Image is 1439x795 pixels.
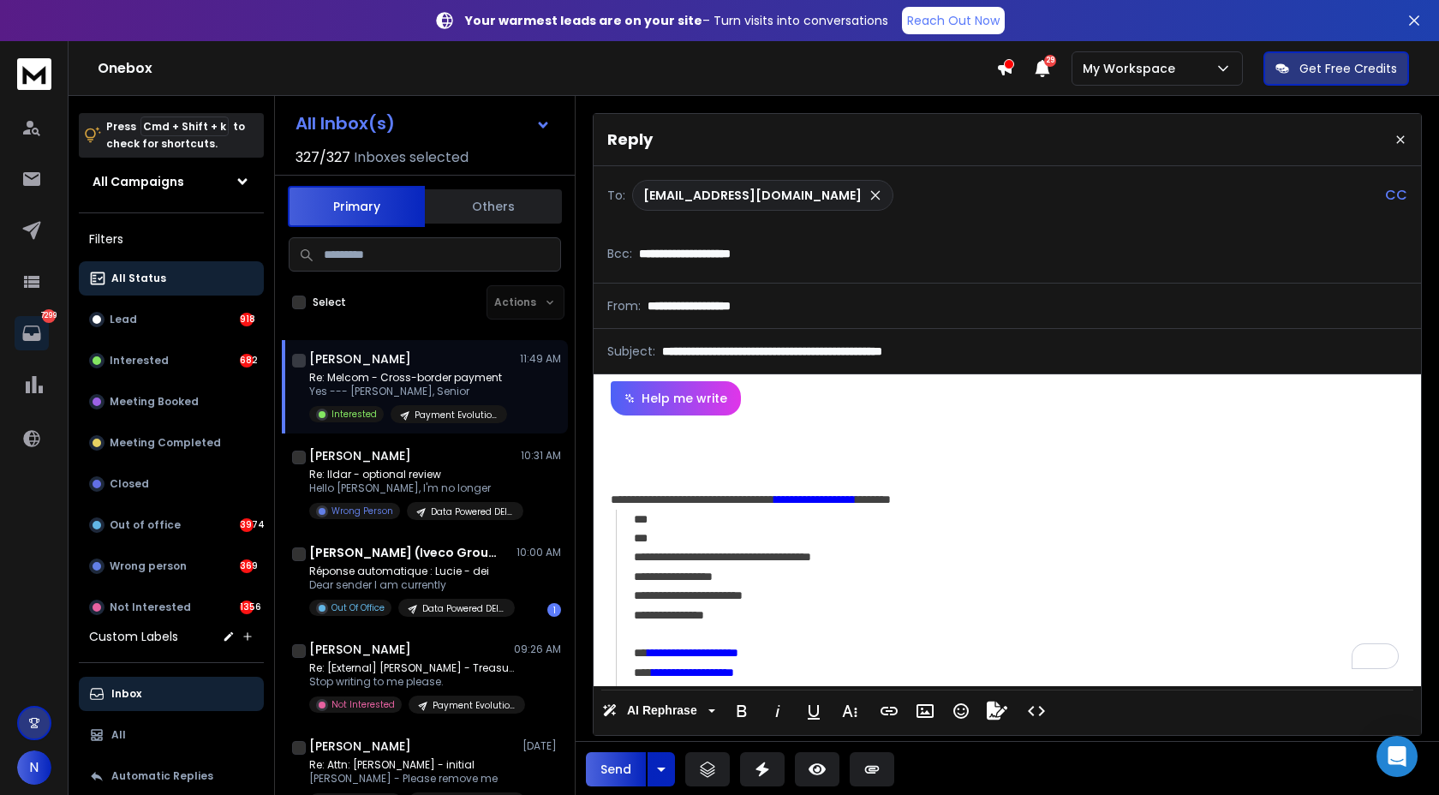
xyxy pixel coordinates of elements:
button: Italic (⌘I) [761,694,794,728]
button: More Text [833,694,866,728]
p: 11:49 AM [520,352,561,366]
button: Lead918 [79,302,264,337]
button: Send [586,752,646,786]
button: Not Interested1356 [79,590,264,625]
p: 10:31 AM [521,449,561,463]
button: Meeting Booked [79,385,264,419]
h3: Filters [79,227,264,251]
p: 10:00 AM [516,546,561,559]
p: Re: Ildar - optional review [309,468,515,481]
h1: All Campaigns [93,173,184,190]
h1: [PERSON_NAME] [309,641,411,658]
p: Meeting Booked [110,395,199,409]
a: 7299 [15,316,49,350]
span: Cmd + Shift + k [140,117,229,136]
p: Inbox [111,687,141,701]
button: Automatic Replies [79,759,264,793]
div: 3974 [240,518,254,532]
p: Re: [External] [PERSON_NAME] - Treasury [309,661,515,675]
p: Closed [110,477,149,491]
p: Out of office [110,518,181,532]
p: Payment Evolution - Keynotive [415,409,497,421]
button: Code View [1020,694,1053,728]
p: Re: Melcom - Cross-border payment [309,371,507,385]
p: [PERSON_NAME] - Please remove me [309,772,515,786]
p: Press to check for shortcuts. [106,118,245,152]
p: Réponse automatique : Lucie - dei [309,565,515,578]
p: All [111,728,126,742]
p: Re: Attn: [PERSON_NAME] - initial [309,758,515,772]
button: Inbox [79,677,264,711]
button: Interested682 [79,344,264,378]
p: Reach Out Now [907,12,1000,29]
button: Insert Image (⌘P) [909,694,941,728]
h1: [PERSON_NAME] (Iveco Group) [309,544,498,561]
p: Data Powered DEI - Keynotive [431,505,513,518]
h1: [PERSON_NAME] [309,738,411,755]
p: 09:26 AM [514,643,561,656]
p: Interested [110,354,169,368]
p: Stop writing to me please. [309,675,515,689]
button: AI Rephrase [599,694,719,728]
p: Bcc: [607,245,632,262]
h1: All Inbox(s) [296,115,395,132]
button: N [17,750,51,785]
div: 1 [547,603,561,617]
button: Underline (⌘U) [797,694,830,728]
div: To enrich screen reader interactions, please activate Accessibility in Grammarly extension settings [594,415,1421,686]
p: Yes --- [PERSON_NAME], Senior [309,385,507,398]
button: Meeting Completed [79,426,264,460]
div: 1356 [240,601,254,614]
p: Reply [607,128,653,152]
p: CC [1385,185,1407,206]
p: Meeting Completed [110,436,221,450]
button: Closed [79,467,264,501]
button: Emoticons [945,694,977,728]
span: 29 [1044,55,1056,67]
p: My Workspace [1083,60,1182,77]
p: Hello [PERSON_NAME], I'm no longer [309,481,515,495]
button: Get Free Credits [1263,51,1409,86]
div: 682 [240,354,254,368]
label: Select [313,296,346,309]
button: Others [425,188,562,225]
div: Open Intercom Messenger [1376,736,1418,777]
p: To: [607,187,625,204]
h1: [PERSON_NAME] [309,447,411,464]
p: From: [607,297,641,314]
img: logo [17,58,51,90]
p: Lead [110,313,137,326]
p: [DATE] [522,739,561,753]
p: Wrong person [110,559,187,573]
p: [EMAIL_ADDRESS][DOMAIN_NAME] [643,187,862,204]
button: Wrong person369 [79,549,264,583]
p: Dear sender I am currently [309,578,515,592]
span: AI Rephrase [624,703,701,718]
button: Insert Link (⌘K) [873,694,905,728]
p: – Turn visits into conversations [465,12,888,29]
button: All Status [79,261,264,296]
p: Subject: [607,343,655,360]
p: Not Interested [110,601,191,614]
p: Payment Evolution - Keynotive [433,699,515,712]
h3: Inboxes selected [354,147,469,168]
div: 918 [240,313,254,326]
strong: Your warmest leads are on your site [465,12,702,29]
p: Get Free Credits [1299,60,1397,77]
p: Out Of Office [331,601,385,614]
p: Wrong Person [331,505,393,517]
p: All Status [111,272,166,285]
p: Not Interested [331,698,395,711]
p: Data Powered DEI - Keynotive [422,602,505,615]
p: Interested [331,408,377,421]
p: 7299 [42,309,56,323]
button: Bold (⌘B) [725,694,758,728]
div: 369 [240,559,254,573]
button: All [79,718,264,752]
h3: Custom Labels [89,628,178,645]
button: All Inbox(s) [282,106,564,140]
h1: [PERSON_NAME] [309,350,411,368]
a: Reach Out Now [902,7,1005,34]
